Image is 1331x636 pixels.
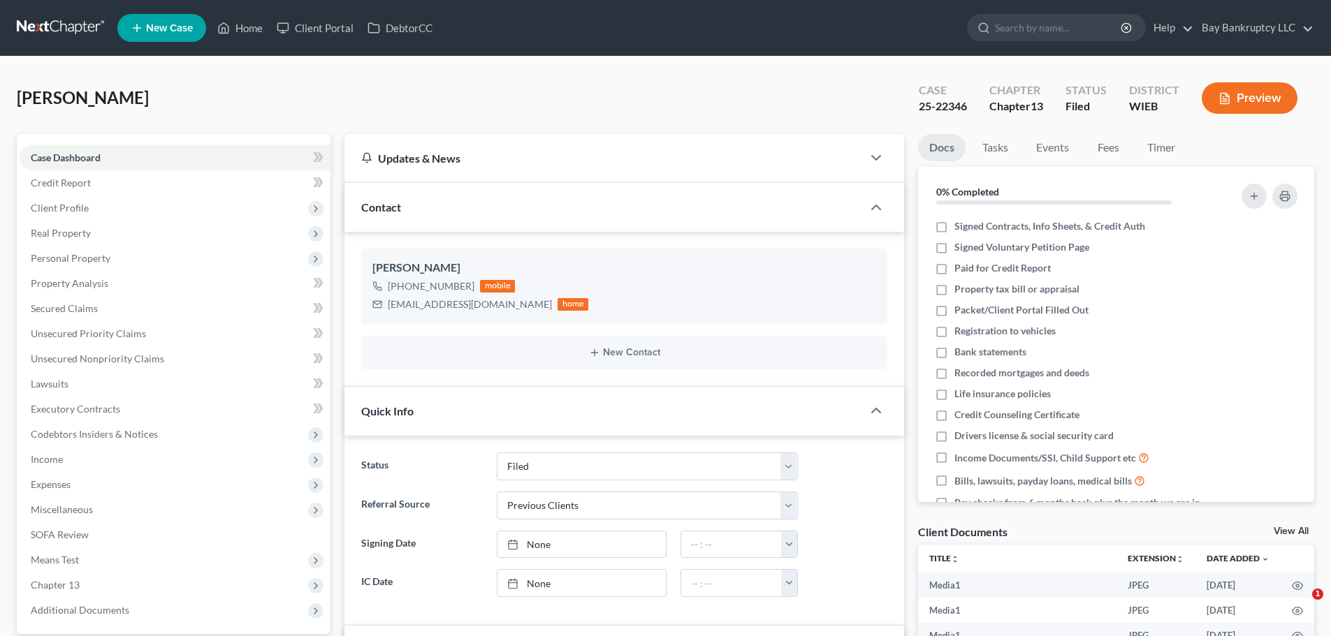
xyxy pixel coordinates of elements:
[31,227,91,239] span: Real Property
[20,271,330,296] a: Property Analysis
[146,23,193,34] span: New Case
[31,177,91,188] span: Credit Report
[20,170,330,195] a: Credit Report
[1283,589,1317,622] iframe: Intercom live chat
[31,403,120,415] span: Executory Contracts
[20,145,330,170] a: Case Dashboard
[1031,99,1043,112] span: 13
[1065,82,1107,98] div: Status
[1176,555,1184,563] i: unfold_more
[1129,82,1179,98] div: District
[354,569,489,597] label: IC Date
[954,345,1026,359] span: Bank statements
[372,347,876,358] button: New Contact
[954,324,1056,338] span: Registration to vehicles
[210,15,270,40] a: Home
[31,604,129,616] span: Additional Documents
[31,277,108,289] span: Property Analysis
[954,366,1089,380] span: Recorded mortgages and deeds
[31,151,101,163] span: Case Dashboard
[1195,15,1314,40] a: Bay Bankruptcy LLC
[31,478,71,490] span: Expenses
[31,428,158,440] span: Codebtors Insiders & Notices
[20,522,330,547] a: SOFA Review
[497,570,666,596] a: None
[31,327,146,339] span: Unsecured Priority Claims
[989,82,1043,98] div: Chapter
[1117,598,1195,623] td: JPEG
[936,186,999,198] strong: 0% Completed
[954,261,1051,275] span: Paid for Credit Report
[31,202,89,214] span: Client Profile
[361,15,439,40] a: DebtorCC
[681,531,782,558] input: -- : --
[558,298,588,311] div: home
[1261,555,1270,563] i: expand_more
[31,579,80,591] span: Chapter 13
[1128,553,1184,563] a: Extensionunfold_more
[954,408,1079,422] span: Credit Counseling Certificate
[954,474,1132,488] span: Bills, lawsuits, payday loans, medical bills
[31,503,93,515] span: Miscellaneous
[361,151,845,165] div: Updates & News
[361,404,414,417] span: Quick Info
[919,82,967,98] div: Case
[354,491,489,519] label: Referral Source
[388,297,552,311] div: [EMAIL_ADDRESS][DOMAIN_NAME]
[31,252,110,264] span: Personal Property
[1207,553,1270,563] a: Date Added expand_more
[954,429,1114,443] span: Drivers license & social security card
[1025,134,1080,161] a: Events
[954,451,1136,465] span: Income Documents/SSI, Child Support etc
[951,555,959,563] i: unfold_more
[372,260,876,276] div: [PERSON_NAME]
[20,371,330,397] a: Lawsuits
[31,353,164,364] span: Unsecured Nonpriority Claims
[989,98,1043,114] div: Chapter
[954,219,1145,233] span: Signed Contracts, Info Sheets, & Credit Auth
[681,570,782,596] input: -- : --
[497,531,666,558] a: None
[388,279,474,293] div: [PHONE_NUMBER]
[31,528,89,540] span: SOFA Review
[354,452,489,480] label: Status
[20,346,330,371] a: Unsecured Nonpriority Claims
[270,15,361,40] a: Client Portal
[1202,82,1297,114] button: Preview
[31,302,98,314] span: Secured Claims
[954,303,1089,317] span: Packet/Client Portal Filled Out
[31,554,79,565] span: Means Test
[954,282,1079,296] span: Property tax bill or appraisal
[1136,134,1186,161] a: Timer
[1312,589,1323,600] span: 1
[919,98,967,114] div: 25-22346
[20,321,330,346] a: Unsecured Priority Claims
[995,15,1123,40] input: Search by name...
[361,200,401,214] span: Contact
[1195,572,1281,598] td: [DATE]
[1065,98,1107,114] div: Filed
[954,240,1089,254] span: Signed Voluntary Petition Page
[1129,98,1179,114] div: WIEB
[954,387,1051,401] span: Life insurance policies
[354,531,489,559] label: Signing Date
[31,453,63,465] span: Income
[1117,572,1195,598] td: JPEG
[20,296,330,321] a: Secured Claims
[17,87,149,108] span: [PERSON_NAME]
[918,524,1008,539] div: Client Documents
[480,280,515,293] div: mobile
[954,496,1200,510] span: Pay checks from 6 months back plus the month we are in
[1086,134,1130,161] a: Fees
[929,553,959,563] a: Titleunfold_more
[918,598,1117,623] td: Media1
[31,378,68,390] span: Lawsuits
[971,134,1019,161] a: Tasks
[1274,526,1309,536] a: View All
[918,572,1117,598] td: Media1
[918,134,966,161] a: Docs
[1147,15,1193,40] a: Help
[20,397,330,422] a: Executory Contracts
[1195,598,1281,623] td: [DATE]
